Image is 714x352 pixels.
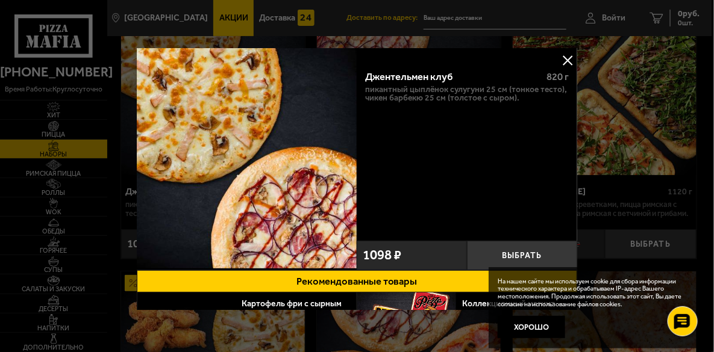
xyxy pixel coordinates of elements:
[467,241,577,270] button: Выбрать
[498,278,686,309] p: На нашем сайте мы используем cookie для сбора информации технического характера и обрабатываем IP...
[365,85,569,103] p: Пикантный цыплёнок сулугуни 25 см (тонкое тесто), Чикен Барбекю 25 см (толстое с сыром).
[462,298,555,318] a: Коллекционный магнит "Мафия"
[365,70,537,82] div: Джентельмен клуб
[137,48,357,268] img: Джентельмен клуб
[546,70,569,82] span: 820 г
[137,48,357,270] a: Джентельмен клуб
[137,270,577,292] button: Рекомендованные товары
[498,316,565,338] button: Хорошо
[363,249,401,262] span: 1098 ₽
[242,298,342,318] a: Картофель фри с сырным соусом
